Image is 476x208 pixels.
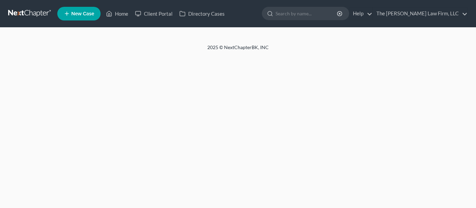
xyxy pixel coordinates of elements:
a: Client Portal [132,8,176,20]
div: 2025 © NextChapterBK, INC [44,44,432,56]
a: The [PERSON_NAME] Law Firm, LLC [373,8,467,20]
a: Home [103,8,132,20]
span: New Case [71,11,94,16]
a: Help [349,8,372,20]
a: Directory Cases [176,8,228,20]
input: Search by name... [276,7,338,20]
